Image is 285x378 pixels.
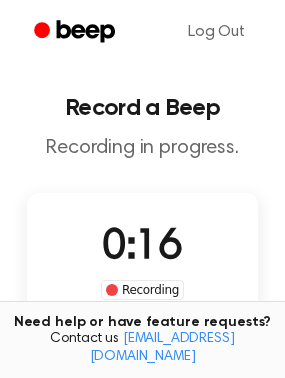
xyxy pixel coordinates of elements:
[16,96,269,120] h1: Record a Beep
[16,136,269,161] p: Recording in progress.
[90,332,235,364] a: [EMAIL_ADDRESS][DOMAIN_NAME]
[101,280,184,300] div: Recording
[12,331,273,366] span: Contact us
[102,227,182,269] span: 0:16
[20,13,133,52] a: Beep
[168,8,265,56] a: Log Out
